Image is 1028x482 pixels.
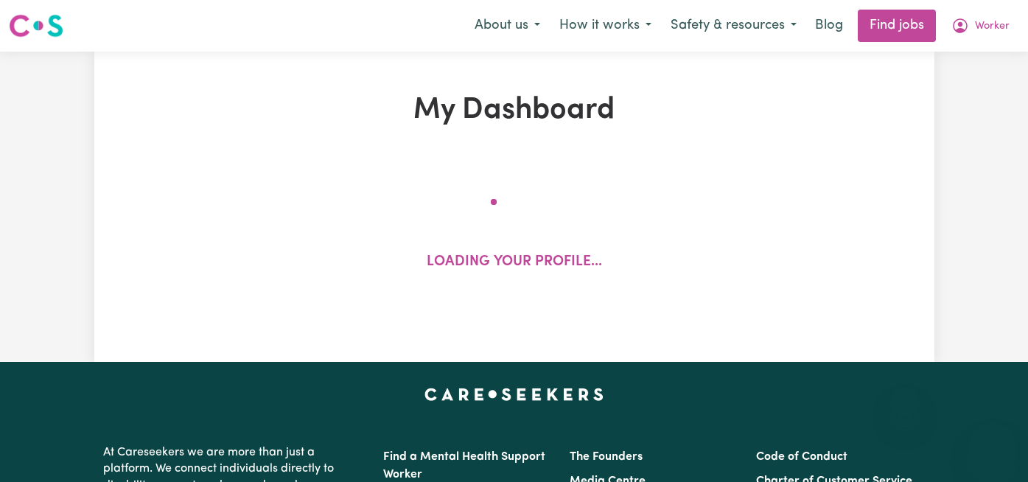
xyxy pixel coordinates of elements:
span: Worker [975,18,1010,35]
button: My Account [942,10,1019,41]
button: About us [465,10,550,41]
a: Careseekers home page [424,388,604,400]
a: The Founders [570,451,643,463]
p: Loading your profile... [427,252,602,273]
h1: My Dashboard [243,93,786,128]
a: Blog [806,10,852,42]
button: How it works [550,10,661,41]
button: Safety & resources [661,10,806,41]
img: Careseekers logo [9,13,63,39]
a: Careseekers logo [9,9,63,43]
a: Find a Mental Health Support Worker [383,451,545,481]
iframe: Close message [890,388,920,417]
a: Code of Conduct [756,451,847,463]
a: Find jobs [858,10,936,42]
iframe: Button to launch messaging window [969,423,1016,470]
